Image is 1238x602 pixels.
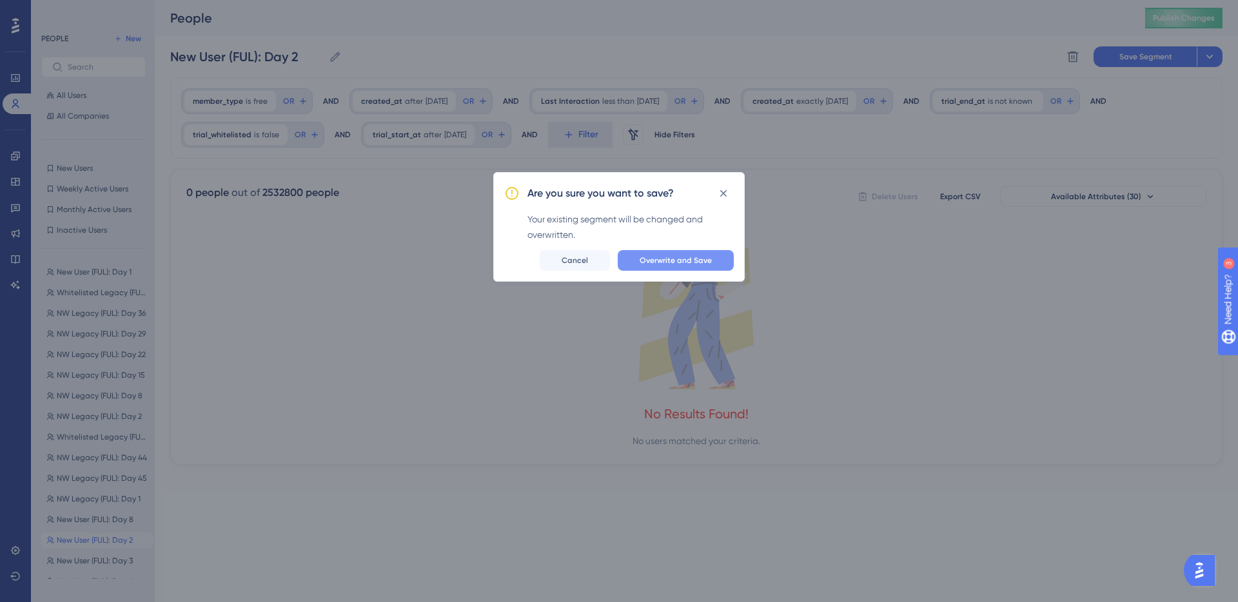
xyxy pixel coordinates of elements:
[562,255,588,266] span: Cancel
[640,255,712,266] span: Overwrite and Save
[527,211,734,242] div: Your existing segment will be changed and overwritten.
[90,6,93,17] div: 3
[30,3,81,19] span: Need Help?
[527,186,674,201] h2: Are you sure you want to save?
[1184,551,1223,590] iframe: UserGuiding AI Assistant Launcher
